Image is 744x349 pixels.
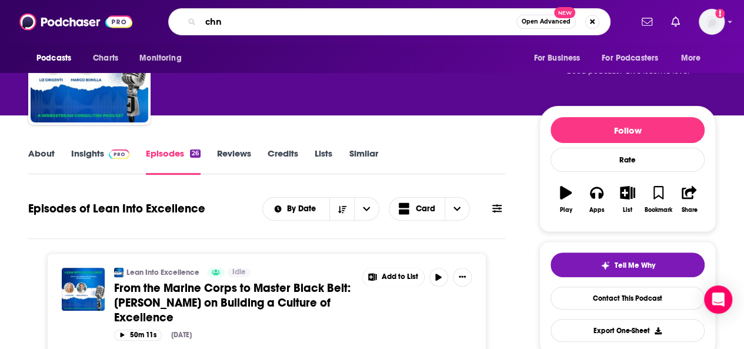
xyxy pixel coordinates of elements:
[522,19,570,25] span: Open Advanced
[114,330,162,341] button: 50m 11s
[232,267,246,278] span: Idle
[349,148,378,175] a: Similar
[560,207,572,214] div: Play
[704,285,732,314] div: Open Intercom Messenger
[643,178,673,221] button: Bookmark
[28,148,55,175] a: About
[19,11,132,33] img: Podchaser - Follow, Share and Rate Podcasts
[699,9,725,35] button: Show profile menu
[146,148,201,175] a: Episodes26
[533,50,580,67] span: For Business
[287,205,320,213] span: By Date
[525,47,595,69] button: open menu
[217,148,251,175] a: Reviews
[62,268,105,311] img: From the Marine Corps to Master Black Belt: Dr. Lucas Chesla on Building a Culture of Excellence
[139,50,181,67] span: Monitoring
[28,201,205,216] h1: Episodes of Lean Into Excellence
[389,197,470,221] button: Choose View
[673,47,716,69] button: open menu
[201,12,516,31] input: Search podcasts, credits, & more...
[171,331,192,339] div: [DATE]
[699,9,725,35] img: User Profile
[109,149,129,159] img: Podchaser Pro
[594,47,675,69] button: open menu
[681,50,701,67] span: More
[131,47,196,69] button: open menu
[453,268,472,287] button: Show More Button
[382,272,418,281] span: Add to List
[551,252,705,277] button: tell me why sparkleTell Me Why
[36,50,71,67] span: Podcasts
[589,207,605,214] div: Apps
[551,287,705,310] a: Contact This Podcast
[268,148,298,175] a: Credits
[363,268,424,287] button: Show More Button
[602,50,658,67] span: For Podcasters
[551,117,705,143] button: Follow
[551,148,705,172] div: Rate
[674,178,705,221] button: Share
[114,281,354,325] a: From the Marine Corps to Master Black Belt: [PERSON_NAME] on Building a Culture of Excellence
[600,261,610,270] img: tell me why sparkle
[645,207,672,214] div: Bookmark
[551,319,705,342] button: Export One-Sheet
[262,197,379,221] h2: Choose List sort
[28,47,86,69] button: open menu
[581,178,612,221] button: Apps
[612,178,643,221] button: List
[637,12,657,32] a: Show notifications dropdown
[354,198,379,220] button: open menu
[126,268,199,277] a: Lean Into Excellence
[554,7,575,18] span: New
[114,268,124,277] img: Lean Into Excellence
[71,148,129,175] a: InsightsPodchaser Pro
[329,198,354,220] button: Sort Direction
[551,178,581,221] button: Play
[623,207,632,214] div: List
[666,12,685,32] a: Show notifications dropdown
[715,9,725,18] svg: Add a profile image
[516,15,576,29] button: Open AdvancedNew
[681,207,697,214] div: Share
[114,281,351,325] span: From the Marine Corps to Master Black Belt: [PERSON_NAME] on Building a Culture of Excellence
[228,268,251,277] a: Idle
[615,261,655,270] span: Tell Me Why
[85,47,125,69] a: Charts
[416,205,435,213] span: Card
[93,50,118,67] span: Charts
[190,149,201,158] div: 26
[263,205,329,213] button: open menu
[699,9,725,35] span: Logged in as mtraynor
[168,8,610,35] div: Search podcasts, credits, & more...
[315,148,332,175] a: Lists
